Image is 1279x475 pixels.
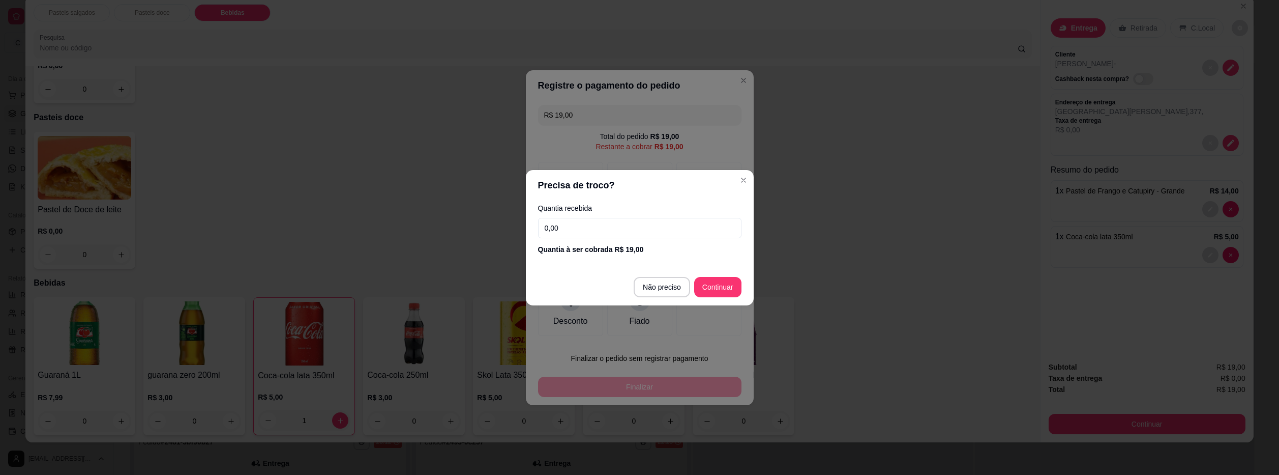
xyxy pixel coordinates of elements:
header: Precisa de troco? [526,170,754,201]
button: Não preciso [634,277,690,297]
button: Close [735,172,752,188]
label: Quantia recebida [538,205,741,212]
div: Quantia à ser cobrada R$ 19,00 [538,244,741,255]
button: Continuar [694,277,741,297]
